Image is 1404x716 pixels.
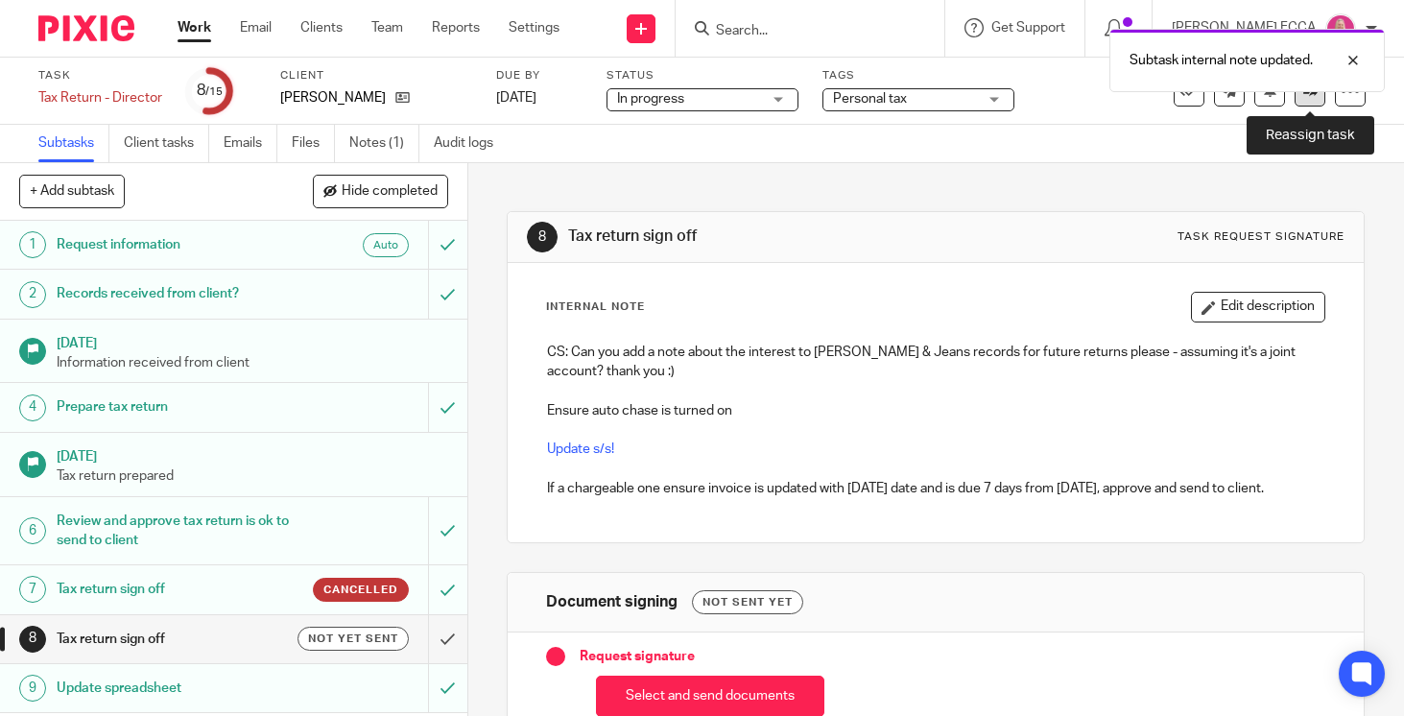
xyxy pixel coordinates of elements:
[547,343,1324,382] p: CS: Can you add a note about the interest to [PERSON_NAME] & Jeans records for future returns ple...
[509,18,559,37] a: Settings
[496,68,583,84] label: Due by
[342,184,438,200] span: Hide completed
[308,631,398,647] span: Not yet sent
[833,92,907,106] span: Personal tax
[496,91,536,105] span: [DATE]
[280,68,472,84] label: Client
[57,279,292,308] h1: Records received from client?
[19,231,46,258] div: 1
[19,517,46,544] div: 6
[323,582,398,598] span: Cancelled
[547,442,614,456] a: Update s/s!
[371,18,403,37] a: Team
[547,479,1324,498] p: If a chargeable one ensure invoice is updated with [DATE] date and is due 7 days from [DATE], app...
[546,299,645,315] p: Internal Note
[1178,229,1345,245] div: Task request signature
[178,18,211,37] a: Work
[19,675,46,702] div: 9
[57,575,292,604] h1: Tax return sign off
[38,15,134,41] img: Pixie
[57,625,292,654] h1: Tax return sign off
[19,394,46,421] div: 4
[1325,13,1356,44] img: Cheryl%20Sharp%20FCCA.png
[57,230,292,259] h1: Request information
[617,92,684,106] span: In progress
[57,393,292,421] h1: Prepare tax return
[19,281,46,308] div: 2
[57,442,448,466] h1: [DATE]
[197,80,223,102] div: 8
[57,329,448,353] h1: [DATE]
[57,674,292,703] h1: Update spreadsheet
[19,576,46,603] div: 7
[240,18,272,37] a: Email
[205,86,223,97] small: /15
[1191,292,1325,322] button: Edit description
[57,466,448,486] p: Tax return prepared
[224,125,277,162] a: Emails
[527,222,558,252] div: 8
[313,175,448,207] button: Hide completed
[38,68,162,84] label: Task
[280,88,386,107] p: [PERSON_NAME]
[57,507,292,556] h1: Review and approve tax return is ok to send to client
[1130,51,1313,70] p: Subtask internal note updated.
[124,125,209,162] a: Client tasks
[434,125,508,162] a: Audit logs
[38,125,109,162] a: Subtasks
[568,227,977,247] h1: Tax return sign off
[292,125,335,162] a: Files
[580,647,695,666] span: Request signature
[19,175,125,207] button: + Add subtask
[57,353,448,372] p: Information received from client
[607,68,798,84] label: Status
[19,626,46,653] div: 8
[363,233,409,257] div: Auto
[692,590,803,614] div: Not sent yet
[300,18,343,37] a: Clients
[38,88,162,107] div: Tax Return - Director
[546,592,678,612] h1: Document signing
[432,18,480,37] a: Reports
[547,401,1324,420] p: Ensure auto chase is turned on
[349,125,419,162] a: Notes (1)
